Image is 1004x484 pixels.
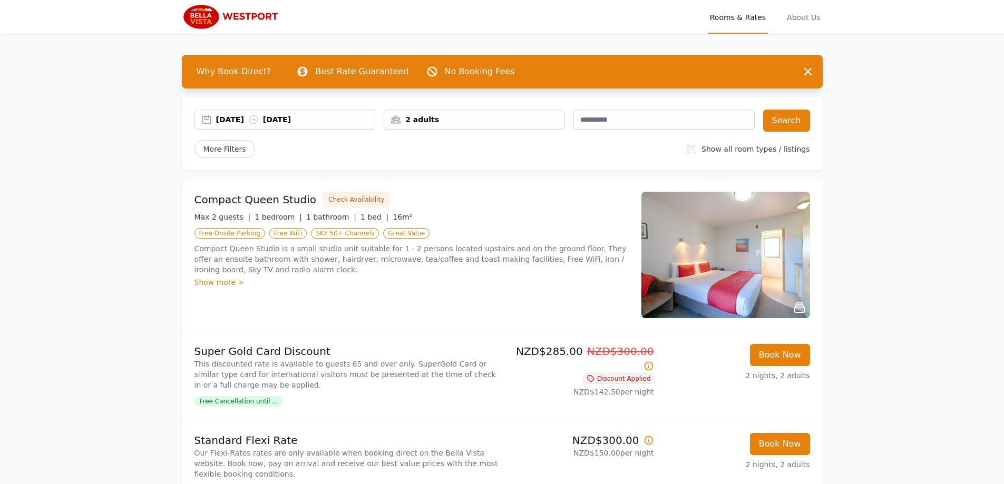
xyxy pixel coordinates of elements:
button: Book Now [750,344,810,366]
span: 1 bedroom | [255,213,302,221]
span: More Filters [194,140,255,158]
p: Best Rate Guaranteed [315,65,408,78]
button: Check Availability [323,192,390,208]
p: This discounted rate is available to guests 65 and over only. SuperGold Card or similar type card... [194,359,498,390]
span: SKY 50+ Channels [311,228,379,239]
p: No Booking Fees [445,65,515,78]
h3: Compact Queen Studio [194,192,317,207]
div: Show more > [194,277,629,288]
div: [DATE] [DATE] [216,114,375,125]
span: Great Value [383,228,430,239]
p: Super Gold Card Discount [194,344,498,359]
p: Compact Queen Studio is a small studio unit suitable for 1 - 2 persons located upstairs and on th... [194,243,629,275]
p: 2 nights, 2 adults [662,370,810,381]
label: Show all room types / listings [701,145,810,153]
p: NZD$142.50 per night [506,387,654,397]
span: NZD$300.00 [587,345,654,358]
span: 16m² [393,213,412,221]
span: Why Book Direct? [188,61,280,82]
span: Free Onsite Parking [194,228,265,239]
p: NZD$285.00 [506,344,654,373]
span: Max 2 guests | [194,213,251,221]
p: Our Flexi-Rates rates are only available when booking direct on the Bella Vista website. Book now... [194,448,498,479]
span: 1 bathroom | [306,213,356,221]
img: Bella Vista Westport [182,4,283,29]
p: NZD$150.00 per night [506,448,654,458]
span: Free Cancellation until ... [194,396,284,407]
p: NZD$300.00 [506,433,654,448]
div: 2 adults [384,114,564,125]
button: Book Now [750,433,810,455]
p: Standard Flexi Rate [194,433,498,448]
span: Discount Applied [583,373,654,384]
p: 2 nights, 2 adults [662,459,810,470]
button: Search [763,110,810,132]
span: Free WiFi [269,228,307,239]
span: 1 bed | [360,213,388,221]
